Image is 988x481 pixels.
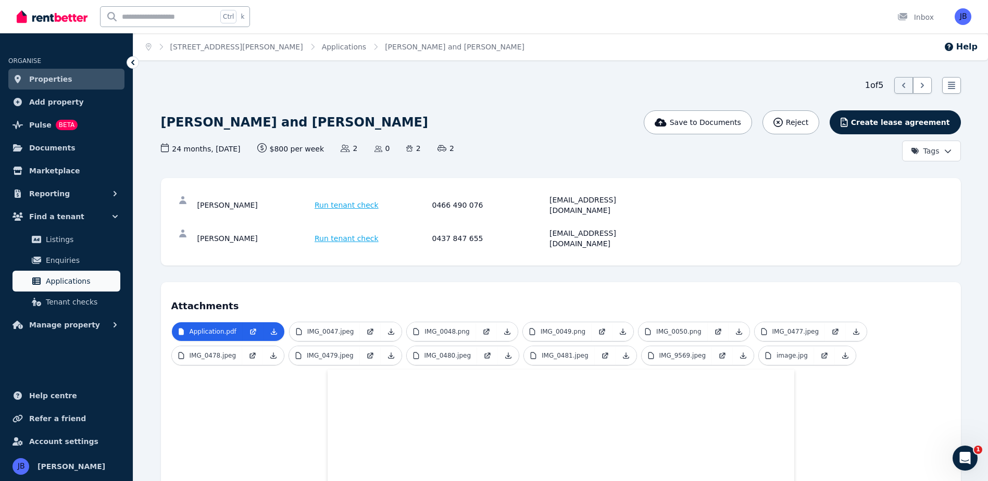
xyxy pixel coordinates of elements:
a: Properties [8,69,124,90]
span: Add property [29,96,84,108]
span: Applications [46,275,116,287]
a: Download Attachment [835,346,856,365]
span: 24 months , [DATE] [161,143,241,154]
a: Open in new Tab [360,346,381,365]
span: 2 [437,143,454,154]
img: JACQUELINE BARRY [12,458,29,475]
span: k [241,12,244,21]
a: Download Attachment [846,322,867,341]
span: ORGANISE [8,57,41,65]
a: IMG_0477.jpeg [755,322,826,341]
span: Help centre [29,389,77,402]
div: [EMAIL_ADDRESS][DOMAIN_NAME] [549,195,664,216]
nav: Breadcrumb [133,33,537,60]
a: Open in new Tab [814,346,835,365]
button: Reporting [8,183,124,204]
p: IMG_9569.jpeg [659,351,706,360]
span: 2 [406,143,420,154]
button: Help [944,41,978,53]
h1: [PERSON_NAME] and [PERSON_NAME] [161,114,428,131]
a: IMG_0049.png [523,322,592,341]
p: IMG_0478.jpeg [190,351,236,360]
p: IMG_0050.png [656,327,701,336]
a: [STREET_ADDRESS][PERSON_NAME] [170,43,303,51]
span: Properties [29,73,72,85]
a: Enquiries [12,250,120,271]
a: Application.pdf [172,322,243,341]
button: Save to Documents [644,110,752,134]
a: Marketplace [8,160,124,181]
div: 0466 490 076 [432,195,547,216]
a: Help centre [8,385,124,406]
span: $800 per week [257,143,324,154]
span: Run tenant check [315,233,379,244]
a: Listings [12,229,120,250]
span: Account settings [29,435,98,448]
a: Open in new Tab [243,322,264,341]
button: Find a tenant [8,206,124,227]
button: Reject [762,110,819,134]
span: Marketplace [29,164,80,177]
a: Documents [8,137,124,158]
p: IMG_0479.jpeg [307,351,354,360]
a: Open in new Tab [592,322,612,341]
a: IMG_0050.png [639,322,707,341]
a: IMG_0047.jpeg [290,322,360,341]
a: Download Attachment [733,346,754,365]
span: Reject [786,117,808,128]
div: [EMAIL_ADDRESS][DOMAIN_NAME] [549,228,664,249]
h4: Attachments [171,293,951,313]
a: Download Attachment [263,346,284,365]
a: Open in new Tab [477,346,498,365]
p: IMG_0481.jpeg [542,351,589,360]
span: Ctrl [220,10,236,23]
a: Refer a friend [8,408,124,429]
span: Create lease agreement [851,117,950,128]
span: Documents [29,142,76,154]
span: Listings [46,233,116,246]
span: [PERSON_NAME] [37,460,105,473]
a: Tenant checks [12,292,120,312]
span: Reporting [29,187,70,200]
div: [PERSON_NAME] [197,228,312,249]
a: Download Attachment [616,346,636,365]
p: IMG_0047.jpeg [307,327,354,336]
p: IMG_0048.png [424,327,469,336]
a: Add property [8,92,124,112]
a: Download Attachment [381,346,402,365]
div: [PERSON_NAME] [197,195,312,216]
a: Download Attachment [498,346,519,365]
a: Download Attachment [497,322,518,341]
span: Manage property [29,319,100,331]
img: JACQUELINE BARRY [955,8,971,25]
img: RentBetter [17,9,87,24]
a: IMG_0048.png [407,322,476,341]
a: Download Attachment [612,322,633,341]
a: Open in new Tab [242,346,263,365]
a: Download Attachment [381,322,402,341]
span: Run tenant check [315,200,379,210]
a: Open in new Tab [360,322,381,341]
span: 1 of 5 [865,79,884,92]
span: Refer a friend [29,412,86,425]
span: 1 [974,446,982,454]
a: Applications [322,43,367,51]
iframe: Intercom live chat [953,446,978,471]
button: Tags [902,141,961,161]
a: IMG_9569.jpeg [642,346,712,365]
span: [PERSON_NAME] and [PERSON_NAME] [385,42,524,52]
a: PulseBETA [8,115,124,135]
a: Open in new Tab [712,346,733,365]
div: 0437 847 655 [432,228,547,249]
button: Manage property [8,314,124,335]
a: Open in new Tab [825,322,846,341]
p: Application.pdf [190,327,236,336]
p: image.jpg [777,351,808,360]
a: Open in new Tab [595,346,616,365]
a: Account settings [8,431,124,452]
p: IMG_0049.png [541,327,585,336]
span: Save to Documents [670,117,741,128]
a: Open in new Tab [476,322,497,341]
a: image.jpg [759,346,814,365]
span: Tags [911,146,940,156]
